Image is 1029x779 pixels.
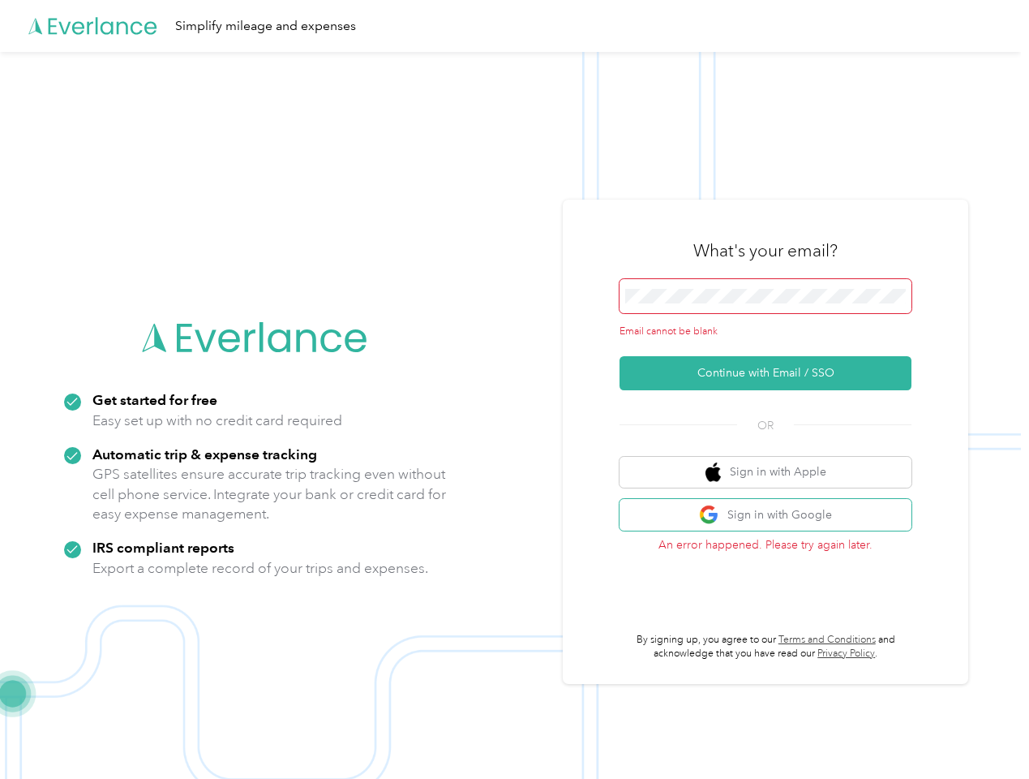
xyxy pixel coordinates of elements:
button: google logoSign in with Google [620,499,911,531]
p: Easy set up with no credit card required [92,411,342,431]
a: Privacy Policy [817,648,875,660]
p: GPS satellites ensure accurate trip tracking even without cell phone service. Integrate your bank... [92,464,447,524]
button: apple logoSign in with Apple [620,457,911,488]
strong: Get started for free [92,391,217,408]
strong: IRS compliant reports [92,539,234,556]
div: Email cannot be blank [620,325,911,339]
img: apple logo [705,463,722,483]
div: Simplify mileage and expenses [175,16,356,37]
img: google logo [699,505,719,525]
p: By signing up, you agree to our and acknowledge that you have read our . [620,633,911,661]
strong: Automatic trip & expense tracking [92,445,317,463]
p: Export a complete record of your trips and expenses. [92,558,428,579]
p: An error happened. Please try again later. [620,536,911,553]
span: OR [737,417,794,434]
h3: What's your email? [693,239,838,262]
button: Continue with Email / SSO [620,356,911,390]
a: Terms and Conditions [778,634,876,646]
